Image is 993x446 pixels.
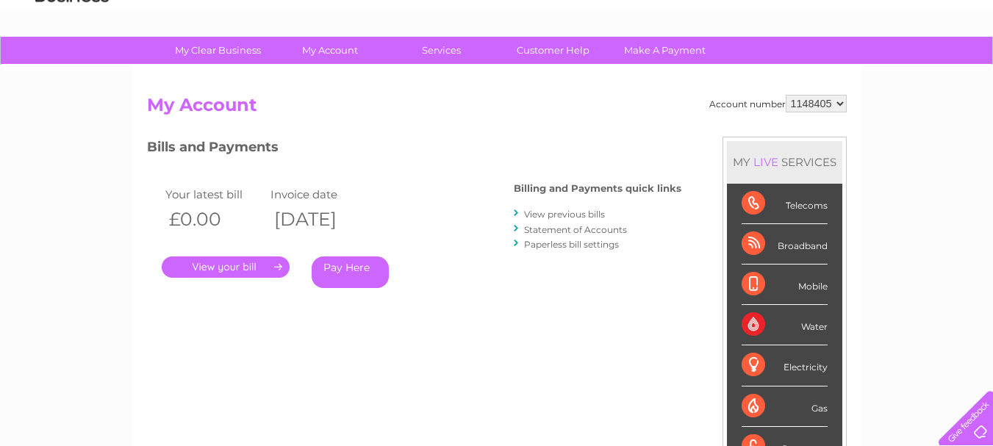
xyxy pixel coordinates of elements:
[742,224,828,265] div: Broadband
[162,204,268,234] th: £0.00
[381,37,502,64] a: Services
[312,256,389,288] a: Pay Here
[147,137,681,162] h3: Bills and Payments
[895,62,931,73] a: Contact
[162,184,268,204] td: Your latest bill
[865,62,886,73] a: Blog
[716,7,817,26] a: 0333 014 3131
[147,95,847,123] h2: My Account
[750,155,781,169] div: LIVE
[150,8,845,71] div: Clear Business is a trading name of Verastar Limited (registered in [GEOGRAPHIC_DATA] No. 3667643...
[709,95,847,112] div: Account number
[742,265,828,305] div: Mobile
[812,62,856,73] a: Telecoms
[269,37,390,64] a: My Account
[742,386,828,427] div: Gas
[514,183,681,194] h4: Billing and Payments quick links
[157,37,279,64] a: My Clear Business
[734,62,762,73] a: Water
[771,62,803,73] a: Energy
[742,305,828,345] div: Water
[742,184,828,224] div: Telecoms
[267,184,373,204] td: Invoice date
[492,37,614,64] a: Customer Help
[742,345,828,386] div: Electricity
[727,141,842,183] div: MY SERVICES
[524,224,627,235] a: Statement of Accounts
[944,62,979,73] a: Log out
[35,38,110,83] img: logo.png
[162,256,290,278] a: .
[524,209,605,220] a: View previous bills
[604,37,725,64] a: Make A Payment
[267,204,373,234] th: [DATE]
[524,239,619,250] a: Paperless bill settings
